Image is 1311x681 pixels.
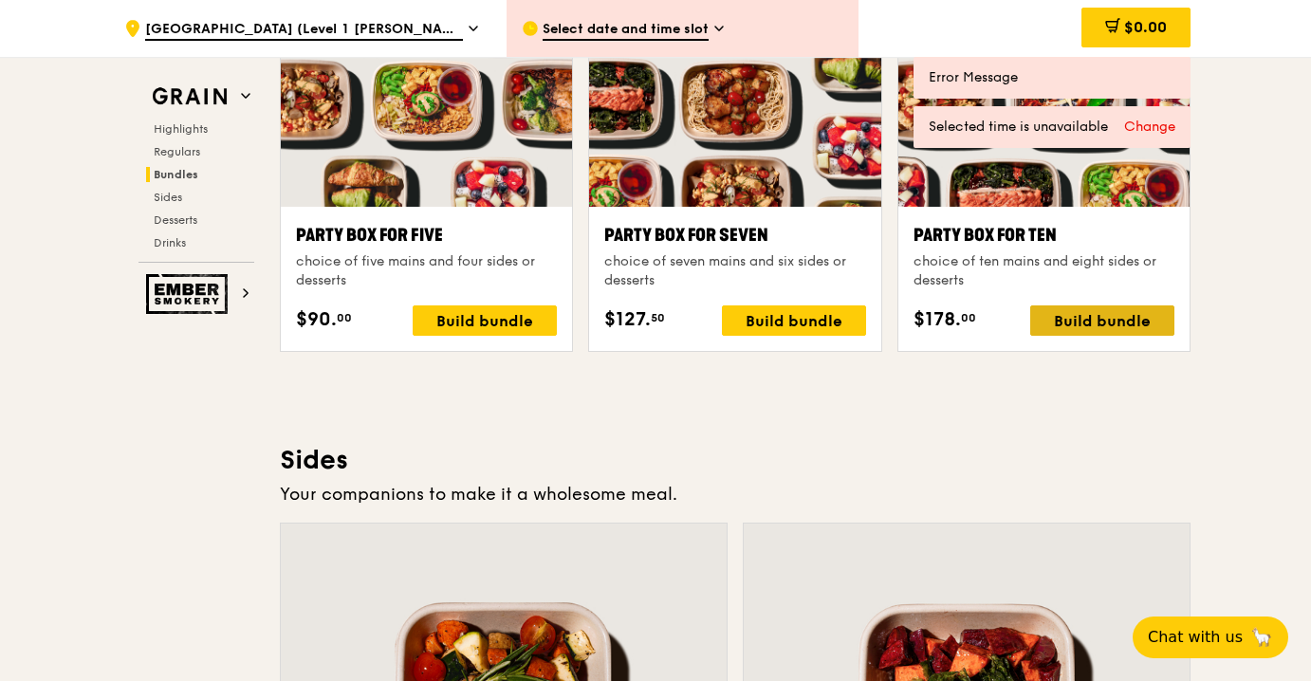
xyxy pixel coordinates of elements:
[1133,617,1288,658] button: Chat with us🦙
[914,305,961,334] span: $178.
[914,222,1174,248] div: Party Box for Ten
[1030,305,1174,336] div: Build bundle
[722,305,866,336] div: Build bundle
[651,310,665,325] span: 50
[604,252,865,290] div: choice of seven mains and six sides or desserts
[1124,18,1167,36] span: $0.00
[154,145,200,158] span: Regulars
[413,305,557,336] div: Build bundle
[296,252,557,290] div: choice of five mains and four sides or desserts
[280,443,1191,477] h3: Sides
[1124,118,1175,137] div: Change
[1148,626,1243,649] span: Chat with us
[154,191,182,204] span: Sides
[154,213,197,227] span: Desserts
[154,122,208,136] span: Highlights
[146,274,233,314] img: Ember Smokery web logo
[154,168,198,181] span: Bundles
[145,20,463,41] span: [GEOGRAPHIC_DATA] (Level 1 [PERSON_NAME] block drop-off point)
[604,305,651,334] span: $127.
[914,252,1174,290] div: choice of ten mains and eight sides or desserts
[961,310,976,325] span: 00
[146,80,233,114] img: Grain web logo
[604,222,865,248] div: Party Box for Seven
[154,236,186,249] span: Drinks
[543,20,709,41] span: Select date and time slot
[1250,626,1273,649] span: 🦙
[929,68,1175,87] div: Error Message
[337,310,352,325] span: 00
[296,222,557,248] div: Party Box for Five
[296,305,337,334] span: $90.
[280,481,1191,507] div: Your companions to make it a wholesome meal.
[929,118,1175,137] div: Selected time is unavailable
